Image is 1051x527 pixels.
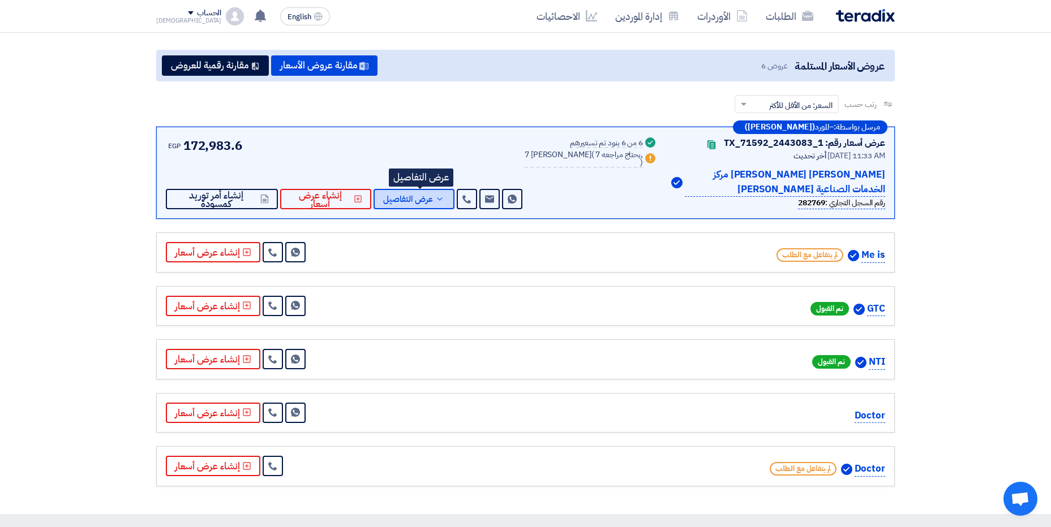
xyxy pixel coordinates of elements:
[777,248,843,262] span: لم يتفاعل مع الطلب
[855,357,866,368] img: Verified Account
[595,149,643,161] span: 7 يحتاج مراجعه,
[869,355,885,370] p: NTI
[844,98,877,110] span: رتب حسب
[162,55,269,76] button: مقارنة رقمية للعروض
[389,169,453,187] div: عرض التفاصيل
[834,123,880,131] span: مرسل بواسطة:
[183,136,242,155] span: 172,983.6
[570,139,643,148] div: 6 من 6 بنود تم تسعيرهم
[795,58,885,74] span: عروض الأسعار المستلمة
[688,3,757,29] a: الأوردرات
[812,355,851,369] span: تم القبول
[861,248,885,263] p: Me is
[166,349,260,369] button: إنشاء عرض أسعار
[288,13,311,21] span: English
[685,167,885,197] p: [PERSON_NAME] [PERSON_NAME] مركز الخدمات الصناعية [PERSON_NAME]
[640,157,643,169] span: )
[810,302,849,316] span: تم القبول
[836,9,895,22] img: Teradix logo
[853,304,865,315] img: Verified Account
[525,151,643,168] div: 7 [PERSON_NAME]
[175,191,258,208] span: إنشاء أمر توريد كمسودة
[166,456,260,476] button: إنشاء عرض أسعار
[383,195,433,204] span: عرض التفاصيل
[166,189,278,209] button: إنشاء أمر توريد كمسودة
[815,123,829,131] span: المورد
[733,120,887,134] div: –
[745,123,815,131] b: ([PERSON_NAME])
[867,301,885,317] p: GTC
[855,461,885,477] p: Doctor
[226,7,244,25] img: profile_test.png
[374,189,454,209] button: عرض التفاصيل
[841,464,852,475] img: Verified Account
[197,8,221,18] div: الحساب
[770,462,836,476] span: لم يتفاعل مع الطلب
[280,7,330,25] button: English
[793,150,826,162] span: أخر تحديث
[527,3,606,29] a: الاحصائيات
[761,60,787,72] span: عروض 6
[156,18,221,24] div: [DEMOGRAPHIC_DATA]
[168,141,181,151] span: EGP
[166,296,260,316] button: إنشاء عرض أسعار
[591,149,594,161] span: (
[724,136,885,150] div: عرض أسعار رقم: TX_71592_2443083_1
[280,189,371,209] button: إنشاء عرض أسعار
[1003,482,1037,516] div: Open chat
[271,55,377,76] button: مقارنة عروض الأسعار
[769,100,833,111] span: السعر: من الأقل للأكثر
[289,191,351,208] span: إنشاء عرض أسعار
[827,150,885,162] span: [DATE] 11:33 AM
[757,3,822,29] a: الطلبات
[166,242,260,262] button: إنشاء عرض أسعار
[855,408,885,424] p: Doctor
[848,250,859,261] img: Verified Account
[166,403,260,423] button: إنشاء عرض أسعار
[671,177,683,188] img: Verified Account
[798,197,825,209] b: 282769
[606,3,688,29] a: إدارة الموردين
[798,197,885,209] div: رقم السجل التجاري :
